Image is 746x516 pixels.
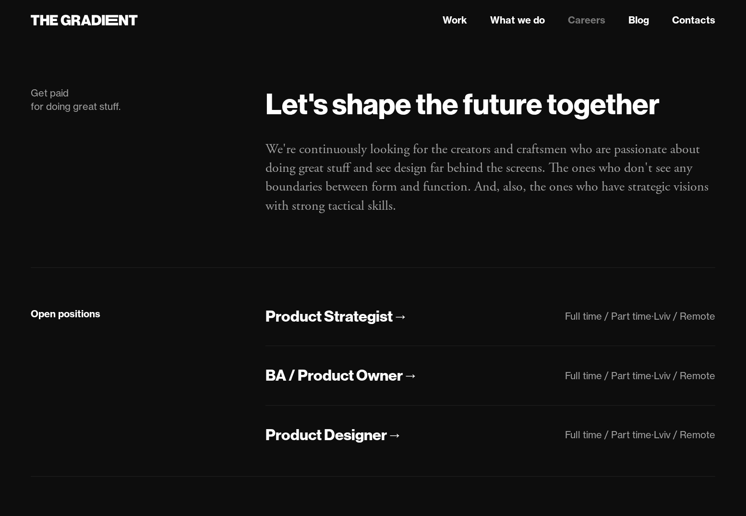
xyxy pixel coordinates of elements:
[387,425,402,445] div: →
[31,86,246,113] div: Get paid for doing great stuff.
[265,85,660,122] strong: Let's shape the future together
[672,13,715,27] a: Contacts
[265,365,403,385] div: BA / Product Owner
[265,306,393,326] div: Product Strategist
[490,13,545,27] a: What we do
[265,365,418,386] a: BA / Product Owner→
[265,140,715,216] p: We're continuously looking for the creators and craftsmen who are passionate about doing great st...
[565,310,651,322] div: Full time / Part time
[265,306,408,327] a: Product Strategist→
[568,13,605,27] a: Careers
[443,13,467,27] a: Work
[651,370,654,382] div: ·
[628,13,649,27] a: Blog
[654,370,715,382] div: Lviv / Remote
[651,310,654,322] div: ·
[565,370,651,382] div: Full time / Part time
[265,425,402,445] a: Product Designer→
[651,429,654,441] div: ·
[265,425,387,445] div: Product Designer
[654,310,715,322] div: Lviv / Remote
[654,429,715,441] div: Lviv / Remote
[565,429,651,441] div: Full time / Part time
[403,365,418,385] div: →
[393,306,408,326] div: →
[31,308,100,320] strong: Open positions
